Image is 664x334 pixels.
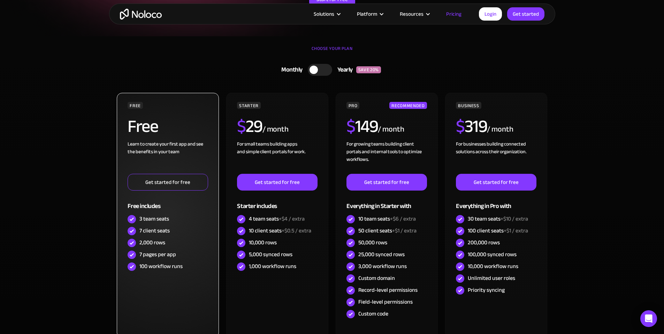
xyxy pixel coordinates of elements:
[120,9,162,20] a: home
[139,251,176,258] div: 7 pages per app
[314,9,334,18] div: Solutions
[128,174,208,191] a: Get started for free
[346,174,427,191] a: Get started for free
[139,262,183,270] div: 100 workflow runs
[391,9,437,18] div: Resources
[358,310,388,318] div: Custom code
[237,110,246,143] span: $
[237,191,317,213] div: Starter includes
[249,227,311,235] div: 10 client seats
[346,102,359,109] div: PRO
[468,239,500,246] div: 200,000 rows
[116,43,548,61] div: CHOOSE YOUR PLAN
[504,225,528,236] span: +$1 / extra
[358,298,413,306] div: Field-level permissions
[279,214,305,224] span: +$4 / extra
[468,227,528,235] div: 100 client seats
[358,215,416,223] div: 10 team seats
[507,7,544,21] a: Get started
[139,215,169,223] div: 3 team seats
[356,66,381,73] div: SAVE 20%
[456,174,536,191] a: Get started for free
[348,9,391,18] div: Platform
[249,251,292,258] div: 5,000 synced rows
[262,124,289,135] div: / month
[358,239,387,246] div: 50,000 rows
[400,9,423,18] div: Resources
[392,225,417,236] span: +$1 / extra
[456,118,487,135] h2: 319
[390,214,416,224] span: +$6 / extra
[139,239,165,246] div: 2,000 rows
[358,286,418,294] div: Record-level permissions
[437,9,470,18] a: Pricing
[358,274,395,282] div: Custom domain
[346,191,427,213] div: Everything in Starter with
[346,140,427,174] div: For growing teams building client portals and internal tools to optimize workflows.
[346,110,355,143] span: $
[128,118,158,135] h2: Free
[468,274,515,282] div: Unlimited user roles
[237,174,317,191] a: Get started for free
[237,102,260,109] div: STARTER
[128,191,208,213] div: Free includes
[282,225,311,236] span: +$0.5 / extra
[456,102,481,109] div: BUSINESS
[249,239,277,246] div: 10,000 rows
[237,118,262,135] h2: 29
[640,310,657,327] div: Open Intercom Messenger
[139,227,170,235] div: 7 client seats
[389,102,427,109] div: RECOMMENDED
[249,215,305,223] div: 4 team seats
[305,9,348,18] div: Solutions
[468,215,528,223] div: 30 team seats
[237,140,317,174] div: For small teams building apps and simple client portals for work. ‍
[358,227,417,235] div: 50 client seats
[128,102,143,109] div: FREE
[332,65,356,75] div: Yearly
[456,110,465,143] span: $
[456,140,536,174] div: For businesses building connected solutions across their organization. ‍
[501,214,528,224] span: +$10 / extra
[468,286,505,294] div: Priority syncing
[273,65,308,75] div: Monthly
[468,251,517,258] div: 100,000 synced rows
[128,140,208,174] div: Learn to create your first app and see the benefits in your team ‍
[346,118,378,135] h2: 149
[468,262,518,270] div: 10,000 workflow runs
[479,7,502,21] a: Login
[358,251,405,258] div: 25,000 synced rows
[487,124,513,135] div: / month
[357,9,377,18] div: Platform
[249,262,296,270] div: 1,000 workflow runs
[456,191,536,213] div: Everything in Pro with
[378,124,404,135] div: / month
[358,262,407,270] div: 3,000 workflow runs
